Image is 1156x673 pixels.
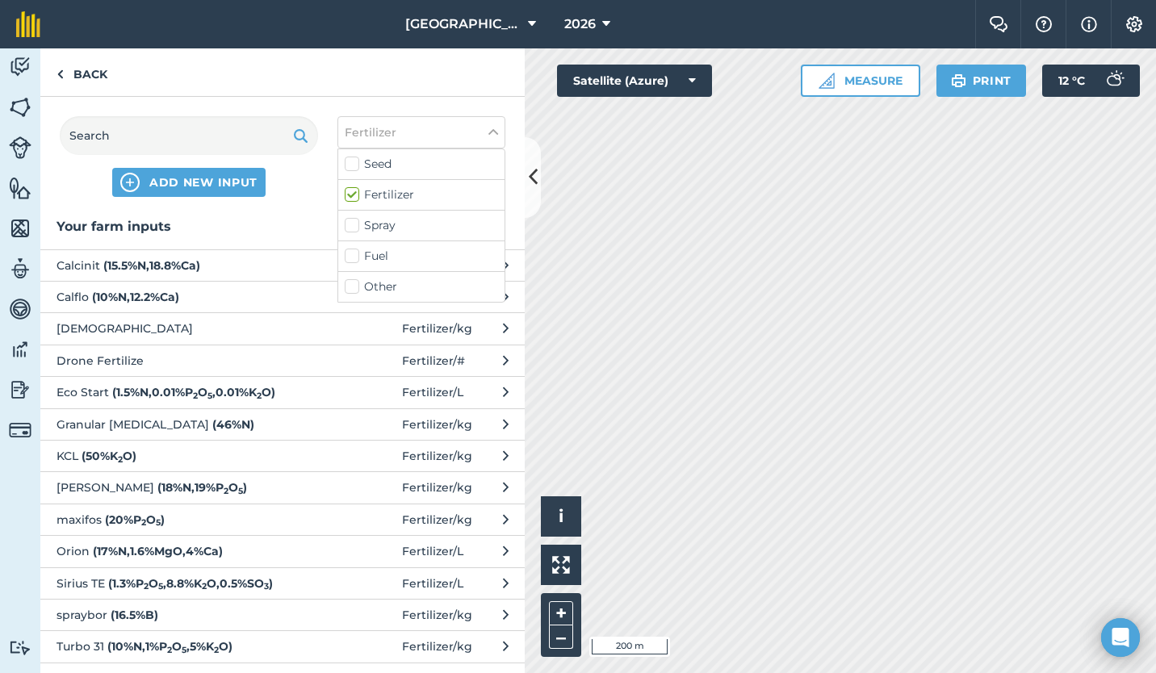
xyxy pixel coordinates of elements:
[16,11,40,37] img: fieldmargin Logo
[157,480,247,495] strong: ( 18 % N , 19 % P O )
[40,504,525,535] button: maxifos (20%P2O5)Fertilizer/kg
[57,575,320,592] span: Sirius TE
[345,186,498,203] label: Fertilizer
[9,257,31,281] img: svg+xml;base64,PD94bWwgdmVyc2lvbj0iMS4wIiBlbmNvZGluZz0idXRmLTgiPz4KPCEtLSBHZW5lcmF0b3I6IEFkb2JlIE...
[951,71,966,90] img: svg+xml;base64,PHN2ZyB4bWxucz0iaHR0cDovL3d3dy53My5vcmcvMjAwMC9zdmciIHdpZHRoPSIxOSIgaGVpZ2h0PSIyNC...
[40,249,525,281] button: Calcinit (15.5%N,18.8%Ca)Fertilizer/kg
[214,645,219,655] sub: 2
[107,639,232,654] strong: ( 10 % N , 1 % P O , 5 % K O )
[264,581,269,591] sub: 3
[103,258,200,273] strong: ( 15.5 % N , 18.8 % Ca )
[40,440,525,471] button: KCL (50%K2O)Fertilizer/kg
[57,288,320,306] span: Calflo
[557,65,712,97] button: Satellite (Azure)
[57,447,320,465] span: KCL
[111,608,158,622] strong: ( 16.5 % B )
[1125,16,1144,32] img: A cog icon
[57,637,320,655] span: Turbo 31
[989,16,1008,32] img: Two speech bubbles overlapping with the left bubble in the forefront
[402,447,472,465] span: Fertilizer / kg
[212,417,254,432] strong: ( 46 % N )
[9,176,31,200] img: svg+xml;base64,PHN2ZyB4bWxucz0iaHR0cDovL3d3dy53My5vcmcvMjAwMC9zdmciIHdpZHRoPSI1NiIgaGVpZ2h0PSI2MC...
[57,416,320,433] span: Granular [MEDICAL_DATA]
[93,544,223,558] strong: ( 17 % N , 1.6 % MgO , 4 % Ca )
[57,320,320,337] span: [DEMOGRAPHIC_DATA]
[402,637,472,655] span: Fertilizer / kg
[402,479,472,496] span: Fertilizer / kg
[402,383,463,401] span: Fertilizer / L
[149,174,258,190] span: ADD NEW INPUT
[9,640,31,655] img: svg+xml;base64,PD94bWwgdmVyc2lvbj0iMS4wIiBlbmNvZGluZz0idXRmLTgiPz4KPCEtLSBHZW5lcmF0b3I6IEFkb2JlIE...
[1081,15,1097,34] img: svg+xml;base64,PHN2ZyB4bWxucz0iaHR0cDovL3d3dy53My5vcmcvMjAwMC9zdmciIHdpZHRoPSIxNyIgaGVpZ2h0PSIxNy...
[402,511,472,529] span: Fertilizer / kg
[207,391,212,401] sub: 5
[1101,618,1140,657] div: Open Intercom Messenger
[9,55,31,79] img: svg+xml;base64,PD94bWwgdmVyc2lvbj0iMS4wIiBlbmNvZGluZz0idXRmLTgiPz4KPCEtLSBHZW5lcmF0b3I6IEFkb2JlIE...
[819,73,835,89] img: Ruler icon
[345,217,498,234] label: Spray
[40,599,525,630] button: spraybor (16.5%B)Fertilizer/kg
[193,391,198,401] sub: 2
[57,383,320,401] span: Eco Start
[40,408,525,440] button: Granular [MEDICAL_DATA] (46%N)Fertilizer/kg
[57,257,320,274] span: Calcinit
[345,278,498,295] label: Other
[40,630,525,662] button: Turbo 31 (10%N,1%P2O5,5%K2O)Fertilizer/kg
[40,567,525,599] button: Sirius TE (1.3%P2O5,8.8%K2O,0.5%SO3)Fertilizer/L
[9,337,31,362] img: svg+xml;base64,PD94bWwgdmVyc2lvbj0iMS4wIiBlbmNvZGluZz0idXRmLTgiPz4KPCEtLSBHZW5lcmF0b3I6IEFkb2JlIE...
[40,376,525,408] button: Eco Start (1.5%N,0.01%P2O5,0.01%K2O)Fertilizer/L
[144,581,149,591] sub: 2
[345,156,498,173] label: Seed
[182,645,186,655] sub: 5
[1042,65,1140,97] button: 12 °C
[936,65,1027,97] button: Print
[402,606,472,624] span: Fertilizer / kg
[559,506,563,526] span: i
[57,65,64,84] img: svg+xml;base64,PHN2ZyB4bWxucz0iaHR0cDovL3d3dy53My5vcmcvMjAwMC9zdmciIHdpZHRoPSI5IiBoZWlnaHQ9IjI0Ii...
[402,320,472,337] span: Fertilizer / kg
[257,391,262,401] sub: 2
[549,625,573,649] button: –
[1034,16,1053,32] img: A question mark icon
[402,352,465,370] span: Fertilizer / #
[112,385,275,399] strong: ( 1.5 % N , 0.01 % P O , 0.01 % K O )
[9,136,31,159] img: svg+xml;base64,PD94bWwgdmVyc2lvbj0iMS4wIiBlbmNvZGluZz0idXRmLTgiPz4KPCEtLSBHZW5lcmF0b3I6IEFkb2JlIE...
[9,95,31,119] img: svg+xml;base64,PHN2ZyB4bWxucz0iaHR0cDovL3d3dy53My5vcmcvMjAwMC9zdmciIHdpZHRoPSI1NiIgaGVpZ2h0PSI2MC...
[402,542,463,560] span: Fertilizer / L
[238,486,243,496] sub: 5
[40,345,525,376] button: Drone Fertilize Fertilizer/#
[552,556,570,574] img: Four arrows, one pointing top left, one top right, one bottom right and the last bottom left
[92,290,179,304] strong: ( 10 % N , 12.2 % Ca )
[801,65,920,97] button: Measure
[40,535,525,566] button: Orion (17%N,1.6%MgO,4%Ca)Fertilizer/L
[9,297,31,321] img: svg+xml;base64,PD94bWwgdmVyc2lvbj0iMS4wIiBlbmNvZGluZz0idXRmLTgiPz4KPCEtLSBHZW5lcmF0b3I6IEFkb2JlIE...
[202,581,207,591] sub: 2
[40,281,525,312] button: Calflo (10%N,12.2%Ca)Fertilizer/L
[57,606,320,624] span: spraybor
[9,216,31,240] img: svg+xml;base64,PHN2ZyB4bWxucz0iaHR0cDovL3d3dy53My5vcmcvMjAwMC9zdmciIHdpZHRoPSI1NiIgaGVpZ2h0PSI2MC...
[293,126,308,145] img: svg+xml;base64,PHN2ZyB4bWxucz0iaHR0cDovL3d3dy53My5vcmcvMjAwMC9zdmciIHdpZHRoPSIxOSIgaGVpZ2h0PSIyNC...
[337,116,505,148] button: Fertilizer
[57,511,320,529] span: maxifos
[549,601,573,625] button: +
[108,576,273,591] strong: ( 1.3 % P O , 8.8 % K O , 0.5 % SO )
[402,575,463,592] span: Fertilizer / L
[60,116,318,155] input: Search
[405,15,521,34] span: [GEOGRAPHIC_DATA]
[1098,65,1130,97] img: svg+xml;base64,PD94bWwgdmVyc2lvbj0iMS4wIiBlbmNvZGluZz0idXRmLTgiPz4KPCEtLSBHZW5lcmF0b3I6IEFkb2JlIE...
[345,123,396,141] span: Fertilizer
[120,173,140,192] img: svg+xml;base64,PHN2ZyB4bWxucz0iaHR0cDovL3d3dy53My5vcmcvMjAwMC9zdmciIHdpZHRoPSIxNCIgaGVpZ2h0PSIyNC...
[9,419,31,441] img: svg+xml;base64,PD94bWwgdmVyc2lvbj0iMS4wIiBlbmNvZGluZz0idXRmLTgiPz4KPCEtLSBHZW5lcmF0b3I6IEFkb2JlIE...
[40,312,525,344] button: [DEMOGRAPHIC_DATA] Fertilizer/kg
[156,517,161,528] sub: 5
[1058,65,1085,97] span: 12 ° C
[57,479,320,496] span: [PERSON_NAME]
[345,248,498,265] label: Fuel
[224,486,228,496] sub: 2
[541,496,581,537] button: i
[564,15,596,34] span: 2026
[9,378,31,402] img: svg+xml;base64,PD94bWwgdmVyc2lvbj0iMS4wIiBlbmNvZGluZz0idXRmLTgiPz4KPCEtLSBHZW5lcmF0b3I6IEFkb2JlIE...
[167,645,172,655] sub: 2
[158,581,163,591] sub: 5
[57,542,320,560] span: Orion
